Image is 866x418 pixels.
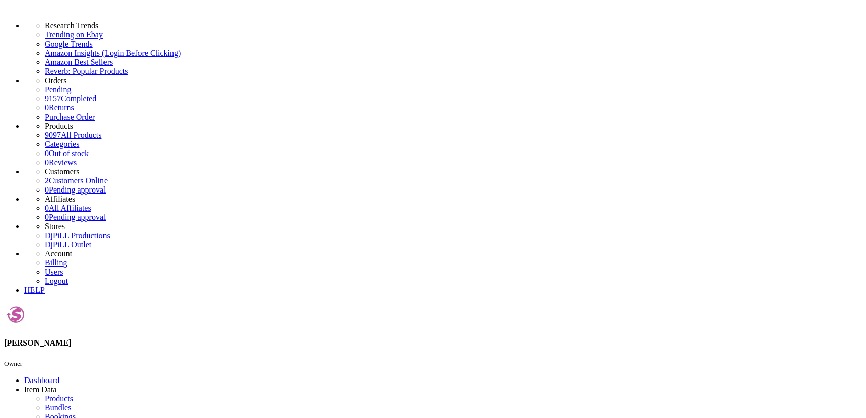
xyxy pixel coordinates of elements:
a: Pending [45,85,862,94]
span: 9157 [45,94,61,103]
a: Products [45,394,73,403]
a: Billing [45,258,67,267]
a: 2Customers Online [45,176,108,185]
a: Categories [45,140,79,148]
span: 9097 [45,131,61,139]
a: 0Pending approval [45,213,106,221]
a: Google Trends [45,40,862,49]
a: Amazon Insights (Login Before Clicking) [45,49,862,58]
li: Account [45,249,862,258]
a: Bundles [45,403,71,412]
a: Amazon Best Sellers [45,58,862,67]
small: Owner [4,360,22,367]
a: 0Returns [45,103,74,112]
a: Users [45,268,63,276]
a: DjPiLL Outlet [45,240,91,249]
span: 0 [45,213,49,221]
a: Purchase Order [45,112,95,121]
a: 9157Completed [45,94,96,103]
h4: [PERSON_NAME] [4,338,862,348]
img: djpill [4,303,27,326]
a: Reverb: Popular Products [45,67,862,76]
a: DjPiLL Productions [45,231,110,240]
a: 0Out of stock [45,149,89,158]
li: Orders [45,76,862,85]
li: Stores [45,222,862,231]
span: 0 [45,103,49,112]
span: 0 [45,149,49,158]
a: Logout [45,277,68,285]
a: Dashboard [24,376,59,385]
span: Item Data [24,385,57,394]
li: Products [45,122,862,131]
li: Research Trends [45,21,862,30]
span: 0 [45,185,49,194]
a: Trending on Ebay [45,30,862,40]
span: 2 [45,176,49,185]
li: Customers [45,167,862,176]
a: 0Pending approval [45,185,106,194]
span: 0 [45,158,49,167]
span: 0 [45,204,49,212]
a: 0All Affiliates [45,204,91,212]
li: Affiliates [45,195,862,204]
a: 9097All Products [45,131,101,139]
a: HELP [24,286,45,294]
a: 0Reviews [45,158,77,167]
